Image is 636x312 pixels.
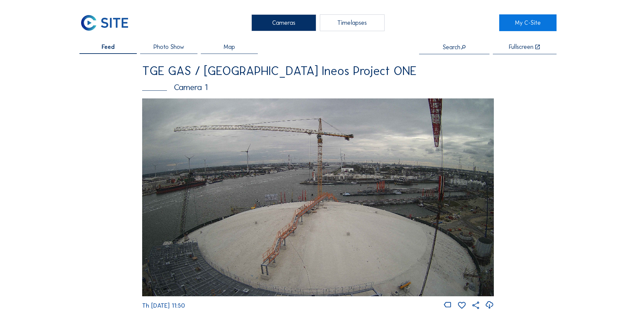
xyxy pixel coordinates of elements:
span: Photo Show [154,44,184,50]
div: Fullscreen [509,44,533,50]
img: C-SITE Logo [79,14,129,31]
span: Th [DATE] 11:50 [142,302,185,309]
img: Image [142,98,494,296]
div: TGE GAS / [GEOGRAPHIC_DATA] Ineos Project ONE [142,65,494,77]
a: C-SITE Logo [79,14,137,31]
div: Timelapses [320,14,385,31]
a: My C-Site [499,14,557,31]
div: Camera 1 [142,83,494,91]
div: Cameras [251,14,316,31]
span: Map [224,44,235,50]
span: Feed [102,44,115,50]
